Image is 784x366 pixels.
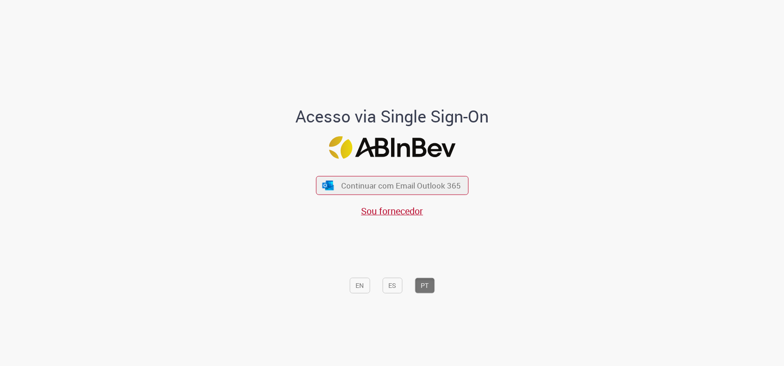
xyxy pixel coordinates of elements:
h1: Acesso via Single Sign-On [264,107,521,125]
img: Logo ABInBev [329,136,455,159]
button: EN [349,278,370,293]
a: Sou fornecedor [361,205,423,217]
img: ícone Azure/Microsoft 360 [322,180,335,190]
button: ícone Azure/Microsoft 360 Continuar com Email Outlook 365 [316,176,468,195]
span: Continuar com Email Outlook 365 [341,180,461,191]
button: PT [415,278,435,293]
button: ES [382,278,402,293]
